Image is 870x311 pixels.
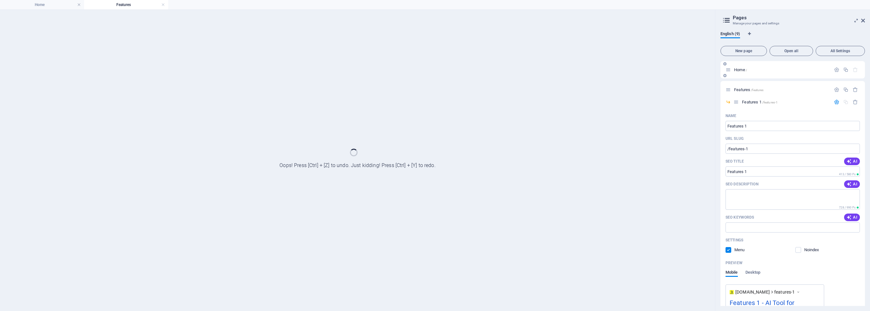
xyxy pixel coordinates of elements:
[732,68,831,72] div: Home/
[853,87,858,92] div: Remove
[726,159,744,164] p: SEO Title
[818,49,862,53] span: All Settings
[726,159,744,164] label: The page title in search results and browser tabs
[735,289,770,295] span: [DOMAIN_NAME]
[726,269,738,277] span: Mobile
[769,46,813,56] button: Open all
[726,270,760,282] div: Preview
[730,290,734,294] img: logo-SitesAI-512.png
[839,206,855,209] span: 728 / 990 Px
[838,172,860,177] span: Calculated pixel length in search results
[804,247,825,253] p: Instruct search engines to exclude this page from search results.
[844,158,860,165] button: AI
[844,180,860,188] button: AI
[843,87,849,92] div: Duplicate
[726,238,743,243] p: Settings
[834,67,839,72] div: Settings
[734,87,763,92] span: Features
[847,215,857,220] span: AI
[734,67,747,72] span: Click to open page
[84,1,168,8] h4: Features
[733,21,852,26] h3: Manage your pages and settings
[847,159,857,164] span: AI
[720,30,740,39] span: English (9)
[726,166,860,177] input: The page title in search results and browser tabs
[733,15,865,21] h2: Pages
[838,205,860,210] span: Calculated pixel length in search results
[726,113,736,118] p: Name
[746,68,747,72] span: /
[839,173,855,176] span: 413 / 580 Px
[740,100,831,104] div: Features 1/features-1
[844,214,860,221] button: AI
[834,99,839,105] div: Settings
[726,215,754,220] p: SEO Keywords
[726,182,758,187] label: The text in search results and social media
[726,136,744,141] p: URL SLUG
[772,49,810,53] span: Open all
[726,136,744,141] label: Last part of the URL for this page
[726,260,743,265] p: Preview of your page in search results
[853,67,858,72] div: The startpage cannot be deleted
[734,247,755,253] p: Define if you want this page to be shown in auto-generated navigation.
[726,189,860,210] textarea: The text in search results and social media
[720,31,865,43] div: Language Tabs
[816,46,865,56] button: All Settings
[762,101,778,104] span: /features-1
[745,269,761,277] span: Desktop
[742,100,778,104] span: Features 1
[853,99,858,105] div: Remove
[726,182,758,187] p: SEO Description
[732,88,831,92] div: Features/features
[847,182,857,187] span: AI
[726,144,860,154] input: Last part of the URL for this page
[720,46,767,56] button: New page
[723,49,764,53] span: New page
[774,289,795,295] span: features-1
[751,88,763,92] span: /features
[843,67,849,72] div: Duplicate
